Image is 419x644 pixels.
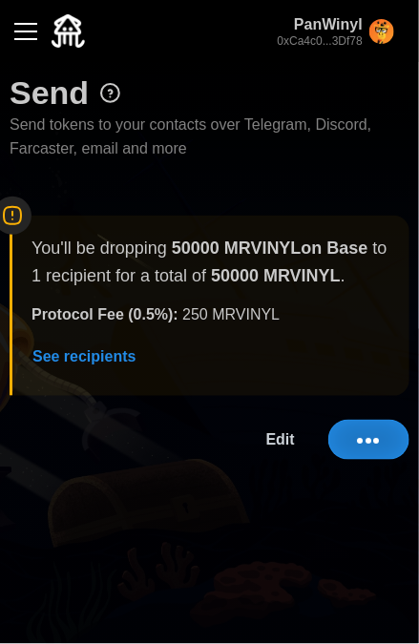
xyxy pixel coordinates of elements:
[31,303,280,327] p: 250 MRVINYL
[10,72,89,114] h1: Send
[31,306,182,322] strong: Protocol Fee ( 0.5 %):
[52,14,85,48] img: Quidli
[278,33,363,50] p: 0xCa4c0...3Df78
[369,19,394,44] img: original
[32,338,136,376] span: See recipients
[31,235,390,290] p: You'll be dropping to 1 recipient for a total of .
[266,421,295,459] span: Edit
[10,114,409,161] p: Send tokens to your contacts over Telegram, Discord, Farcaster, email and more
[278,13,363,37] p: PanWinyl
[172,239,373,258] strong: 50000 MRVINYL on Base
[211,266,341,285] strong: 50000 MRVINYL
[31,337,137,377] button: See recipients
[244,420,317,460] button: Edit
